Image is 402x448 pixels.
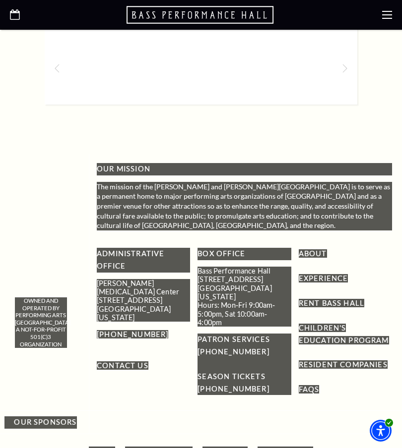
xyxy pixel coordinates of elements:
a: call 817-212-4280 [198,347,269,356]
p: BOX OFFICE [198,248,291,260]
p: PATRON SERVICES [198,334,291,358]
a: dallasvoice.com - open in a new tab [290,417,310,427]
a: Logo of PNC Bank in white text with a triangular symbol. - open in a new tab - target website may... [97,417,117,427]
a: Experience [299,274,348,282]
a: call 817-212-4450 [198,385,269,393]
p: Administrative Office [97,248,190,273]
a: About [299,249,327,258]
p: [GEOGRAPHIC_DATA][US_STATE] [198,284,291,301]
div: Accessibility Menu [370,420,392,442]
a: call 817-212-4300 [97,330,168,338]
a: Contact Us [97,361,148,370]
a: Open this option [10,9,20,21]
p: The mission of the [PERSON_NAME] and [PERSON_NAME][GEOGRAPHIC_DATA] is to serve as a permanent ho... [97,182,392,230]
p: [STREET_ADDRESS] [97,296,190,304]
a: Logo of Sundance Square, featuring stylized text in white. - open in a new tab [262,417,282,427]
p: SEASON TICKETS [198,358,291,395]
a: Rent Bass Hall [299,299,364,307]
p: Bass Performance Hall [198,267,291,275]
p: [STREET_ADDRESS] [198,275,291,283]
a: Open this option [127,5,275,25]
a: Children's Education Program [299,324,389,344]
p: owned and operated by Performing Arts [GEOGRAPHIC_DATA], A NOT-FOR-PROFIT 501(C)3 ORGANIZATION [15,297,67,348]
p: [GEOGRAPHIC_DATA][US_STATE] [97,305,190,322]
a: Open this option [207,417,227,427]
a: Resident Companies [299,360,388,369]
p: Hours: Mon-Fri 9:00am-5:00pm, Sat 10:00am-4:00pm [198,301,291,327]
p: [PERSON_NAME][MEDICAL_DATA] Center [97,279,190,296]
a: Logo featuring the number "8" with an arrow and "abc" in a modern design. - open in a new tab [235,417,255,427]
a: The image is completely blank or white. - open in a new tab [125,417,144,427]
a: kimcrawfordwines.com - open in a new tab [317,417,337,427]
p: OUR MISSION [97,163,392,175]
a: irwinsteel.net - open in a new tab [180,417,200,427]
a: The image is completely blank or white. - open in a new tab [152,417,172,427]
img: Accessibility menu is on [385,418,394,428]
p: Our Sponsors [4,416,76,429]
a: FAQs [299,385,320,393]
a: The image is completely blank or white. - open in a new tab [345,417,365,427]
